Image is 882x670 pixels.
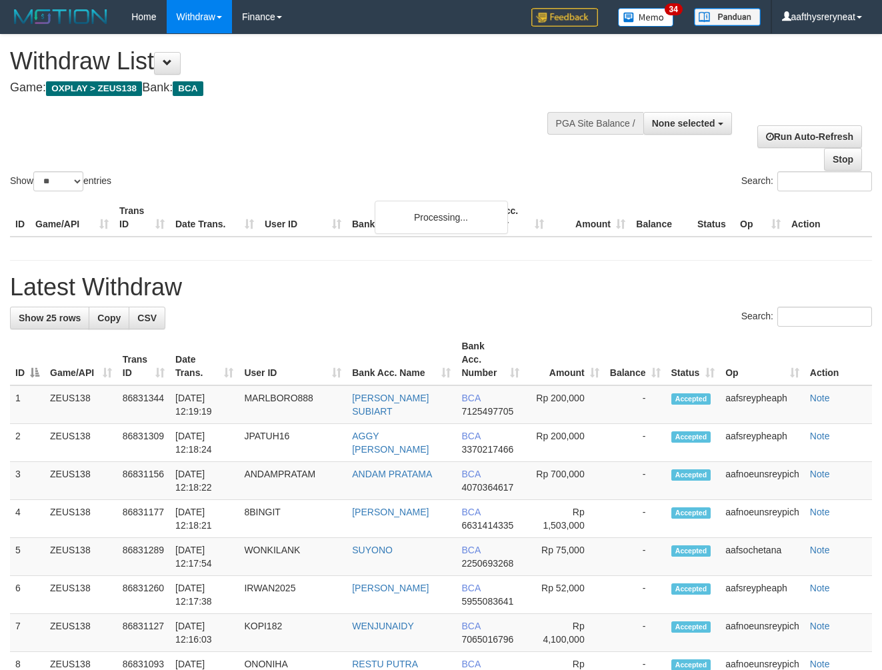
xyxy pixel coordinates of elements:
[777,171,872,191] input: Search:
[10,462,45,500] td: 3
[618,8,674,27] img: Button%20Memo.svg
[239,424,347,462] td: JPATUH16
[259,199,347,237] th: User ID
[170,576,239,614] td: [DATE] 12:17:38
[10,614,45,652] td: 7
[810,431,830,441] a: Note
[45,538,117,576] td: ZEUS138
[735,199,786,237] th: Op
[525,500,605,538] td: Rp 1,503,000
[810,507,830,517] a: Note
[10,500,45,538] td: 4
[239,334,347,385] th: User ID: activate to sort column ascending
[45,424,117,462] td: ZEUS138
[461,507,480,517] span: BCA
[525,462,605,500] td: Rp 700,000
[461,596,513,607] span: Copy 5955083641 to clipboard
[170,385,239,424] td: [DATE] 12:19:19
[461,659,480,669] span: BCA
[810,393,830,403] a: Note
[810,583,830,593] a: Note
[97,313,121,323] span: Copy
[10,576,45,614] td: 6
[239,576,347,614] td: IRWAN2025
[170,199,259,237] th: Date Trans.
[45,462,117,500] td: ZEUS138
[10,334,45,385] th: ID: activate to sort column descending
[671,545,711,557] span: Accepted
[810,621,830,631] a: Note
[461,545,480,555] span: BCA
[605,538,666,576] td: -
[352,621,414,631] a: WENJUNAIDY
[456,334,525,385] th: Bank Acc. Number: activate to sort column ascending
[665,3,683,15] span: 34
[671,583,711,595] span: Accepted
[10,307,89,329] a: Show 25 rows
[352,545,393,555] a: SUYONO
[170,614,239,652] td: [DATE] 12:16:03
[824,148,862,171] a: Stop
[117,334,170,385] th: Trans ID: activate to sort column ascending
[461,431,480,441] span: BCA
[33,171,83,191] select: Showentries
[605,500,666,538] td: -
[605,462,666,500] td: -
[810,659,830,669] a: Note
[239,500,347,538] td: 8BINGIT
[170,500,239,538] td: [DATE] 12:18:21
[786,199,872,237] th: Action
[461,634,513,645] span: Copy 7065016796 to clipboard
[547,112,643,135] div: PGA Site Balance /
[352,583,429,593] a: [PERSON_NAME]
[347,334,456,385] th: Bank Acc. Name: activate to sort column ascending
[170,424,239,462] td: [DATE] 12:18:24
[605,385,666,424] td: -
[10,424,45,462] td: 2
[720,538,805,576] td: aafsochetana
[45,576,117,614] td: ZEUS138
[720,462,805,500] td: aafnoeunsreypich
[605,576,666,614] td: -
[671,393,711,405] span: Accepted
[19,313,81,323] span: Show 25 rows
[461,406,513,417] span: Copy 7125497705 to clipboard
[643,112,732,135] button: None selected
[239,538,347,576] td: WONKILANK
[10,274,872,301] h1: Latest Withdraw
[525,614,605,652] td: Rp 4,100,000
[605,424,666,462] td: -
[10,171,111,191] label: Show entries
[10,7,111,27] img: MOTION_logo.png
[605,614,666,652] td: -
[170,334,239,385] th: Date Trans.: activate to sort column ascending
[671,431,711,443] span: Accepted
[461,393,480,403] span: BCA
[352,469,432,479] a: ANDAM PRATAMA
[525,538,605,576] td: Rp 75,000
[461,558,513,569] span: Copy 2250693268 to clipboard
[461,583,480,593] span: BCA
[89,307,129,329] a: Copy
[45,500,117,538] td: ZEUS138
[461,444,513,455] span: Copy 3370217466 to clipboard
[720,334,805,385] th: Op: activate to sort column ascending
[117,424,170,462] td: 86831309
[777,307,872,327] input: Search:
[239,614,347,652] td: KOPI182
[461,520,513,531] span: Copy 6631414335 to clipboard
[757,125,862,148] a: Run Auto-Refresh
[30,199,114,237] th: Game/API
[605,334,666,385] th: Balance: activate to sort column ascending
[45,385,117,424] td: ZEUS138
[173,81,203,96] span: BCA
[117,385,170,424] td: 86831344
[137,313,157,323] span: CSV
[741,307,872,327] label: Search:
[10,81,575,95] h4: Game: Bank:
[671,621,711,633] span: Accepted
[720,614,805,652] td: aafnoeunsreypich
[720,576,805,614] td: aafsreypheaph
[45,614,117,652] td: ZEUS138
[652,118,715,129] span: None selected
